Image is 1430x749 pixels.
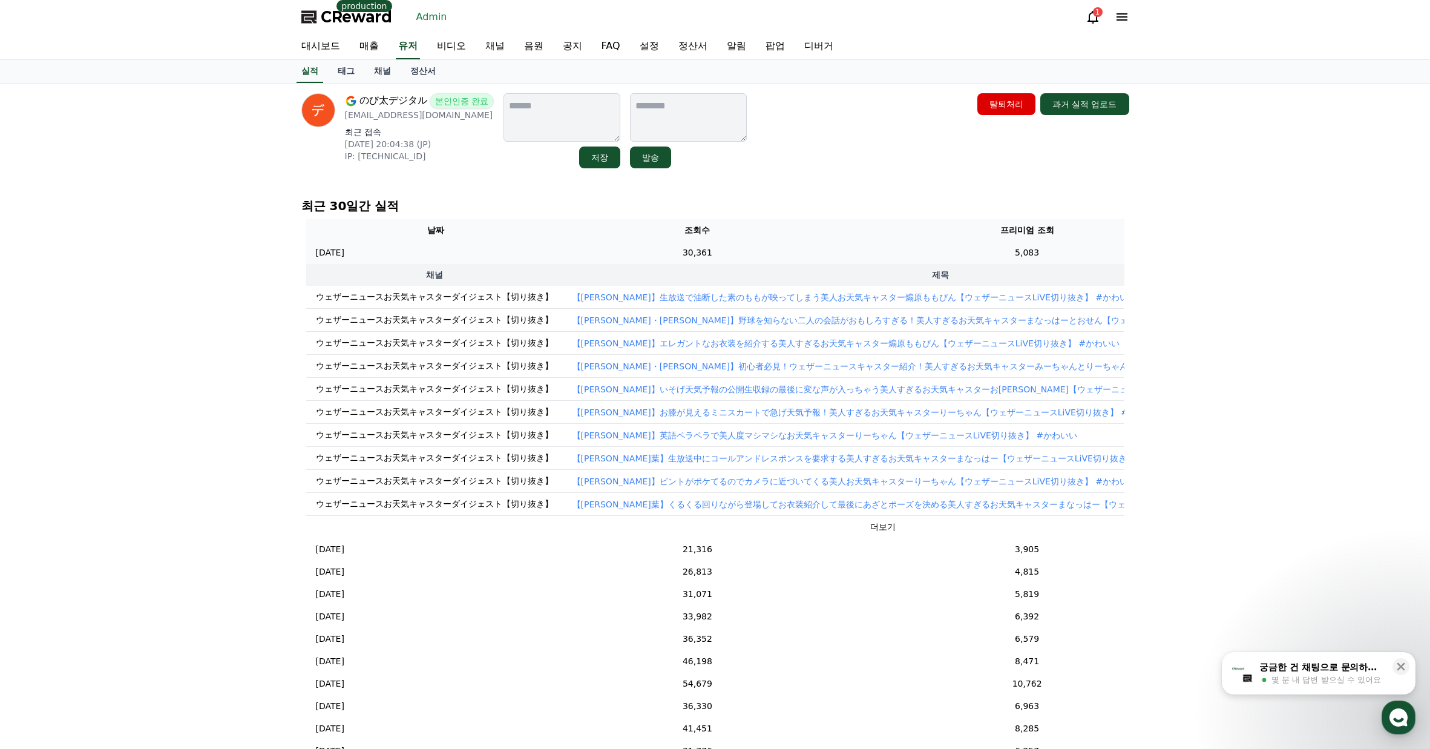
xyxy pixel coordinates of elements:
button: 【[PERSON_NAME]】エレガントなお衣装を紹介する美人すぎるお天気キャスター煽原ももぴん【ウェザーニュースLiVE切り抜き】 #かわいい [572,337,1120,349]
td: 4,815 [830,561,1224,583]
a: 홈 [4,384,80,414]
td: ウェザーニュースお天気キャスターダイジェスト【切り抜き】 [306,355,563,378]
div: 1 [1093,7,1103,17]
p: [DATE] [316,700,344,713]
span: 대화 [111,403,125,412]
span: CReward [321,7,392,27]
button: 발송 [630,147,671,168]
button: 【[PERSON_NAME]葉】くるくる回りながら登場してお衣装紹介して最後にあざとポーズを決める美人すぎるお天気キャスターまなっはー【ウェザーニュースLiVE切り抜き】 #かわいい [572,498,1281,510]
td: ウェザーニュースお天気キャスターダイジェスト【切り抜き】 [306,378,563,401]
a: 유저 [396,34,420,59]
td: 33,982 [565,605,830,628]
td: 46,198 [565,650,830,673]
th: 채널 [306,264,563,286]
th: 날짜 [306,219,565,242]
a: 디버거 [795,34,843,59]
a: 팝업 [756,34,795,59]
p: [DATE] [316,722,344,735]
a: 정산서 [401,60,445,83]
button: 【[PERSON_NAME]・[PERSON_NAME]】初心者必見！ウェザーニュースキャスター紹介！美人すぎるお天気キャスターみーちゃんとりーちゃん【ウェザーニュースLiVE切り抜き】 #かわいい [572,360,1309,372]
a: 정산서 [669,34,717,59]
p: [DATE] [316,678,344,690]
a: 실적 [297,60,323,83]
td: 8,471 [830,650,1224,673]
button: 【[PERSON_NAME]葉】生放送中にコールアンドレスポンスを要求する美人すぎるお天気キャスターまなっはー【ウェザーニュースLiVE切り抜き】 #かわいい [572,452,1179,464]
td: ウェザーニュースお天気キャスターダイジェスト【切り抜き】 [306,332,563,355]
a: Admin [412,7,452,27]
td: ウェザーニュースお天気キャスターダイジェスト【切り抜き】 [306,493,563,516]
td: ウェザーニュースお天気キャスターダイジェスト【切り抜き】 [306,447,563,470]
td: 54,679 [565,673,830,695]
button: 【[PERSON_NAME]】お膝が見えるミニスカートで急げ天気予報！美人すぎるお天気キャスターりーちゃん【ウェザーニュースLiVE切り抜き】 #かわいい [572,406,1163,418]
td: ウェザーニュースお天気キャスターダイジェスト【切り抜き】 [306,470,563,493]
a: FAQ [592,34,630,59]
img: profile image [301,93,335,127]
td: 6,963 [830,695,1224,718]
a: 공지 [553,34,592,59]
span: のび太デジタル [359,93,427,109]
button: 【[PERSON_NAME]】いそげ天気予報の公開生収録の最後に変な声が入っちゃう美人すぎるお天気キャスターお[PERSON_NAME]【ウェザーニュースLiVE切り抜き】 #かわいい [572,383,1250,395]
td: 8,285 [830,718,1224,740]
a: 채널 [476,34,514,59]
p: [DATE] 20:04:38 (JP) [345,138,494,150]
a: 매출 [350,34,389,59]
span: 본인인증 완료 [430,93,494,109]
p: [DATE] [316,246,344,259]
td: 26,813 [565,561,830,583]
td: 41,451 [565,718,830,740]
p: [DATE] [316,655,344,668]
td: 10,762 [830,673,1224,695]
button: 【[PERSON_NAME]・[PERSON_NAME]】野球を知らない二人の会話がおもしろすぎる！美人すぎるお天気キャスターまなっはーとおせん【ウェザーニュースLiVE切り抜き】 #かわいい [572,314,1284,326]
a: 알림 [717,34,756,59]
td: 30,361 [565,242,830,264]
td: 3,905 [830,538,1224,561]
span: 홈 [38,402,45,412]
p: [DATE] [316,633,344,645]
a: 태그 [328,60,364,83]
a: CReward [301,7,392,27]
a: 음원 [514,34,553,59]
a: 설정 [156,384,232,414]
p: 최근 접속 [345,126,494,138]
span: 설정 [187,402,202,412]
td: ウェザーニュースお天気キャスターダイジェスト【切り抜き】 [306,401,563,424]
td: 21,316 [565,538,830,561]
a: 설정 [630,34,669,59]
p: 최근 30일간 실적 [301,197,1129,214]
p: [DATE] [316,543,344,556]
p: [EMAIL_ADDRESS][DOMAIN_NAME] [345,109,494,121]
td: ウェザーニュースお天気キャスターダイジェスト【切り抜き】 [306,309,563,332]
a: 비디오 [427,34,476,59]
button: 【[PERSON_NAME]】ピントがボケてるのでカメラに近づいてくる美人お天気キャスターりーちゃん【ウェザーニュースLiVE切り抜き】 #かわいい [572,475,1137,487]
p: [DATE] [316,566,344,578]
td: ウェザーニュースお天気キャスターダイジェスト【切り抜き】 [306,286,563,309]
th: 조회수 [565,219,830,242]
p: [DATE] [316,588,344,601]
td: 6,579 [830,628,1224,650]
td: 5,819 [830,583,1224,605]
button: 더보기 [870,521,896,533]
button: 탈퇴처리 [977,93,1035,115]
a: 대시보드 [292,34,350,59]
td: 31,071 [565,583,830,605]
td: 6,392 [830,605,1224,628]
button: 저장 [579,147,620,168]
p: [DATE] [316,610,344,623]
td: 36,352 [565,628,830,650]
p: IP: [TECHNICAL_ID] [345,150,494,162]
a: 채널 [364,60,401,83]
a: 대화 [80,384,156,414]
button: 【[PERSON_NAME]】生放送で油断した素のももが映ってしまう美人お天気キャスター煽原ももぴん【ウェザーニュースLiVE切り抜き】 #かわいい [572,291,1137,303]
th: 프리미엄 조회 [830,219,1224,242]
p: 【[PERSON_NAME]】英語ペラペラで美人度マシマシなお天気キャスターりーちゃん【ウェザーニュースLiVE切り抜き】 #かわいい [572,429,1078,441]
th: 제목 [563,264,1319,286]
